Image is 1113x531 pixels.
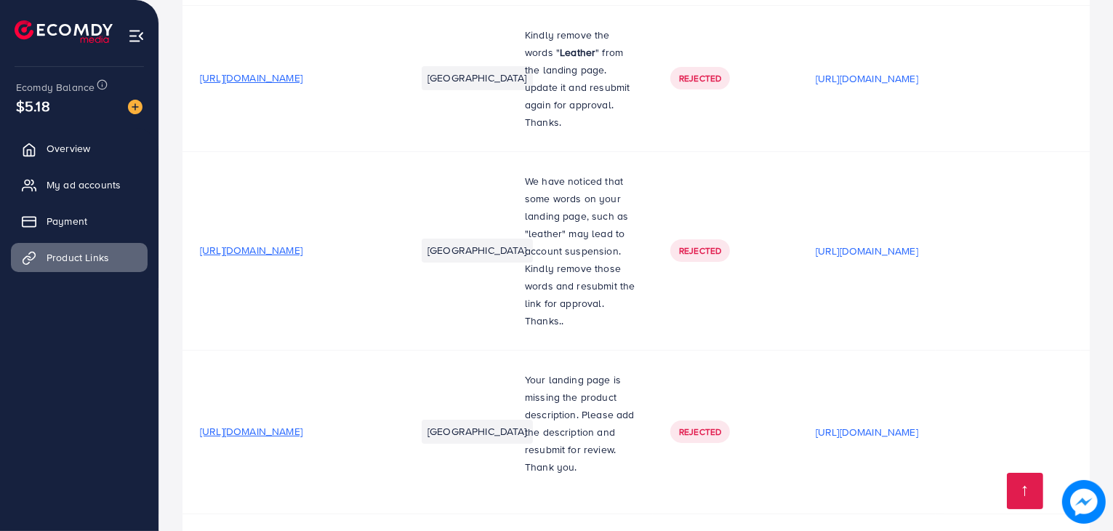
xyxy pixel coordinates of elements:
img: image [128,100,142,114]
li: [GEOGRAPHIC_DATA] [422,420,533,443]
a: Overview [11,134,148,163]
p: [URL][DOMAIN_NAME] [816,70,918,87]
a: Payment [11,207,148,236]
span: We have noticed that some words on your landing page, such as "leather" may lead to account suspe... [525,174,635,311]
span: $5.18 [16,95,50,116]
span: Product Links [47,250,109,265]
span: My ad accounts [47,177,121,192]
img: image [1062,480,1106,524]
span: Ecomdy Balance [16,80,95,95]
p: Thanks. [525,113,635,131]
p: [URL][DOMAIN_NAME] [816,242,918,260]
p: [URL][DOMAIN_NAME] [816,423,918,441]
strong: Leather [560,45,595,60]
span: Payment [47,214,87,228]
span: Rejected [679,244,721,257]
img: menu [128,28,145,44]
span: Rejected [679,426,721,438]
span: Your landing page is missing the product description. Please add the description and resubmit for... [525,372,635,474]
span: Overview [47,141,90,156]
li: [GEOGRAPHIC_DATA] [422,66,533,89]
li: [GEOGRAPHIC_DATA] [422,239,533,262]
a: Product Links [11,243,148,272]
img: logo [15,20,113,43]
span: Thanks.. [525,314,563,328]
span: Rejected [679,72,721,84]
span: [URL][DOMAIN_NAME] [200,243,302,257]
a: My ad accounts [11,170,148,199]
span: [URL][DOMAIN_NAME] [200,424,302,439]
span: [URL][DOMAIN_NAME] [200,71,302,85]
p: Kindly remove the words " " from the landing page. update it and resubmit again for approval. [525,26,635,113]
